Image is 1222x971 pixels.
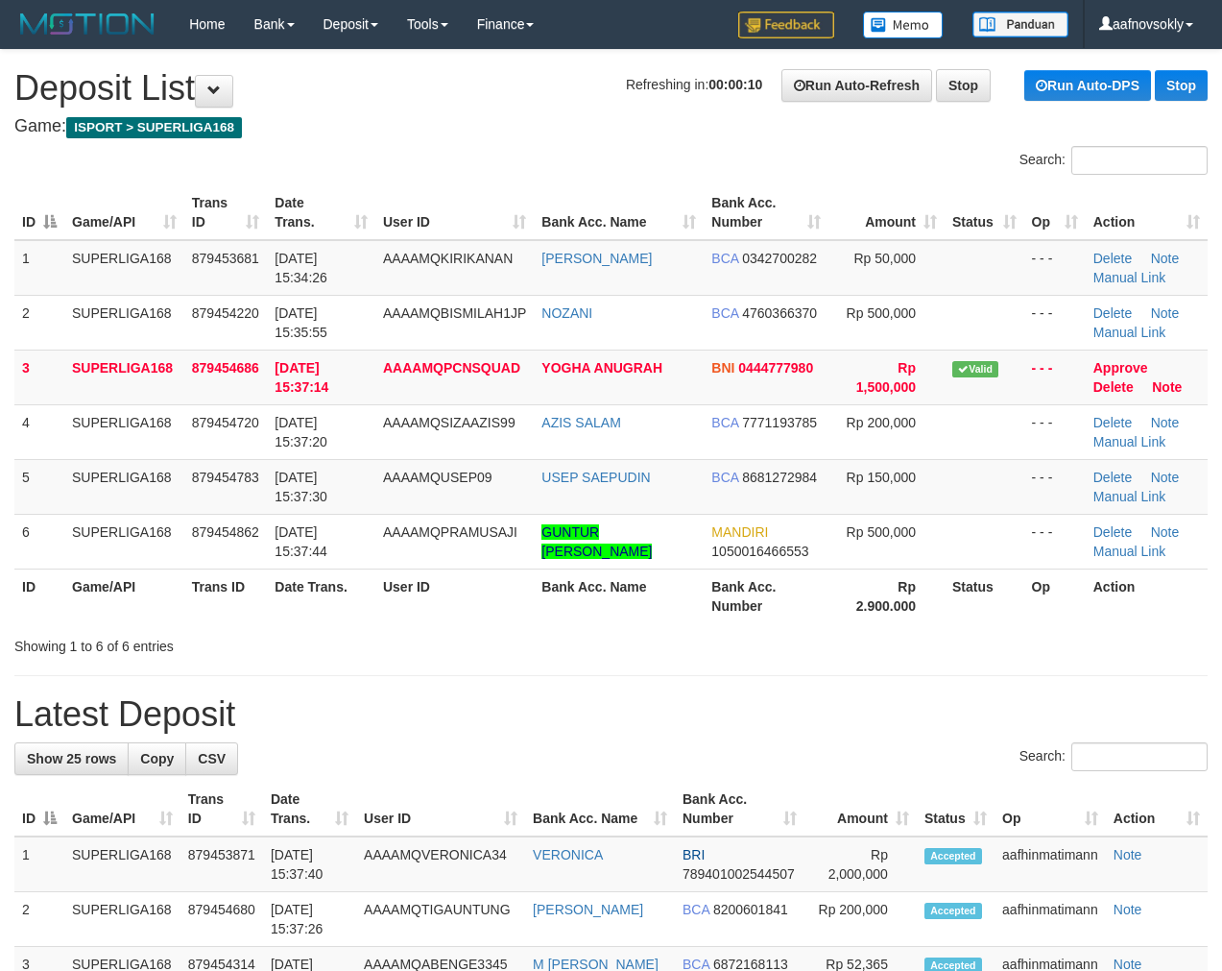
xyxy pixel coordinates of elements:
[192,251,259,266] span: 879453681
[781,69,932,102] a: Run Auto-Refresh
[1106,782,1208,837] th: Action: activate to sort column ascending
[64,295,184,350] td: SUPERLIGA168
[704,185,828,240] th: Bank Acc. Number: activate to sort column ascending
[64,569,184,623] th: Game/API
[128,742,186,775] a: Copy
[711,305,738,321] span: BCA
[1024,569,1086,623] th: Op
[525,782,675,837] th: Bank Acc. Name: activate to sort column ascending
[828,569,945,623] th: Rp 2.900.000
[853,251,916,266] span: Rp 50,000
[1093,524,1132,540] a: Delete
[738,360,813,376] span: Copy 0444777980 to clipboard
[1024,459,1086,514] td: - - -
[704,569,828,623] th: Bank Acc. Number
[541,305,592,321] a: NOZANI
[534,569,704,623] th: Bank Acc. Name
[14,695,1208,734] h1: Latest Deposit
[192,305,259,321] span: 879454220
[267,569,375,623] th: Date Trans.
[1093,305,1132,321] a: Delete
[14,69,1208,108] h1: Deposit List
[742,470,817,485] span: Copy 8681272984 to clipboard
[64,837,180,892] td: SUPERLIGA168
[804,892,917,947] td: Rp 200,000
[184,185,268,240] th: Trans ID: activate to sort column ascending
[14,837,64,892] td: 1
[1155,70,1208,101] a: Stop
[711,360,734,376] span: BNI
[711,544,808,559] span: Copy 1050016466553 to clipboard
[1093,251,1132,266] a: Delete
[64,185,184,240] th: Game/API: activate to sort column ascending
[533,902,643,917] a: [PERSON_NAME]
[1024,185,1086,240] th: Op: activate to sort column ascending
[856,360,916,395] span: Rp 1,500,000
[533,847,603,862] a: VERONICA
[847,524,916,540] span: Rp 500,000
[1093,489,1166,504] a: Manual Link
[1019,742,1208,771] label: Search:
[180,837,263,892] td: 879453871
[356,782,525,837] th: User ID: activate to sort column ascending
[1093,470,1132,485] a: Delete
[263,892,356,947] td: [DATE] 15:37:26
[14,742,129,775] a: Show 25 rows
[1093,434,1166,449] a: Manual Link
[952,361,998,377] span: Valid transaction
[383,524,517,540] span: AAAAMQPRAMUSAJI
[275,470,327,504] span: [DATE] 15:37:30
[1024,350,1086,404] td: - - -
[541,415,620,430] a: AZIS SALAM
[275,251,327,285] span: [DATE] 15:34:26
[1114,847,1142,862] a: Note
[742,251,817,266] span: Copy 0342700282 to clipboard
[1024,295,1086,350] td: - - -
[64,459,184,514] td: SUPERLIGA168
[14,404,64,459] td: 4
[713,902,788,917] span: Copy 8200601841 to clipboard
[1071,742,1208,771] input: Search:
[1151,470,1180,485] a: Note
[14,10,160,38] img: MOTION_logo.png
[14,350,64,404] td: 3
[1093,379,1134,395] a: Delete
[675,782,804,837] th: Bank Acc. Number: activate to sort column ascending
[847,470,916,485] span: Rp 150,000
[64,350,184,404] td: SUPERLIGA168
[1152,379,1182,395] a: Note
[14,240,64,296] td: 1
[64,240,184,296] td: SUPERLIGA168
[14,117,1208,136] h4: Game:
[738,12,834,38] img: Feedback.jpg
[140,751,174,766] span: Copy
[1024,514,1086,569] td: - - -
[14,459,64,514] td: 5
[64,782,180,837] th: Game/API: activate to sort column ascending
[66,117,242,138] span: ISPORT > SUPERLIGA168
[180,782,263,837] th: Trans ID: activate to sort column ascending
[14,295,64,350] td: 2
[1086,569,1208,623] th: Action
[683,866,795,882] span: Copy 789401002544507 to clipboard
[64,404,184,459] td: SUPERLIGA168
[198,751,226,766] span: CSV
[275,360,328,395] span: [DATE] 15:37:14
[356,837,525,892] td: AAAAMQVERONICA34
[711,415,738,430] span: BCA
[1114,902,1142,917] a: Note
[534,185,704,240] th: Bank Acc. Name: activate to sort column ascending
[972,12,1068,37] img: panduan.png
[917,782,994,837] th: Status: activate to sort column ascending
[14,569,64,623] th: ID
[924,903,982,919] span: Accepted
[1093,360,1148,376] a: Approve
[267,185,375,240] th: Date Trans.: activate to sort column ascending
[383,360,520,376] span: AAAAMQPCNSQUAD
[683,847,705,862] span: BRI
[1086,185,1208,240] th: Action: activate to sort column ascending
[192,415,259,430] span: 879454720
[356,892,525,947] td: AAAAMQTIGAUNTUNG
[541,524,652,559] a: GUNTUR [PERSON_NAME]
[924,848,982,864] span: Accepted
